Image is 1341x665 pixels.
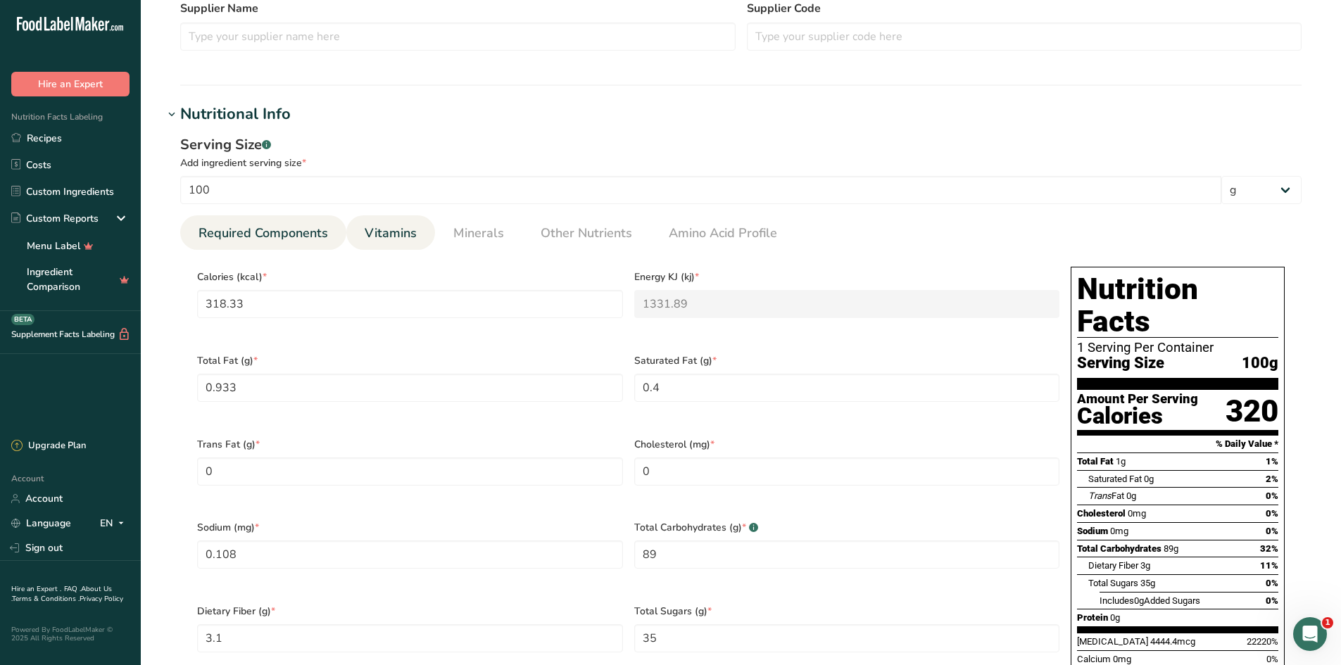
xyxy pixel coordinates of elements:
input: Type your serving size here [180,176,1221,204]
span: 35g [1140,578,1155,588]
div: EN [100,515,130,532]
button: Hire an Expert [11,72,130,96]
div: Powered By FoodLabelMaker © 2025 All Rights Reserved [11,626,130,642]
span: Total Carbohydrates (g) [634,520,1060,535]
span: Serving Size [1077,355,1164,372]
span: Total Fat (g) [197,353,623,368]
span: 4444.4mcg [1150,636,1195,647]
div: Calories [1077,406,1198,426]
span: Sodium [1077,526,1108,536]
span: Dietary Fiber (g) [197,604,623,619]
input: Type your supplier name here [180,23,736,51]
iframe: Intercom live chat [1293,617,1327,651]
span: 0mg [1128,508,1146,519]
span: Total Sugars [1088,578,1138,588]
a: Terms & Conditions . [12,594,80,604]
a: About Us . [11,584,112,604]
span: Sodium (mg) [197,520,623,535]
span: 22220% [1247,636,1278,647]
span: Saturated Fat [1088,474,1142,484]
span: Dietary Fiber [1088,560,1138,571]
span: 0% [1266,654,1278,664]
div: Amount Per Serving [1077,393,1198,406]
span: 0g [1126,490,1136,501]
span: Trans Fat (g) [197,437,623,452]
h1: Nutrition Facts [1077,273,1278,338]
input: Type your supplier code here [747,23,1302,51]
div: Custom Reports [11,211,99,226]
span: 0% [1266,490,1278,501]
span: 3g [1140,560,1150,571]
span: Other Nutrients [541,224,632,243]
span: Amino Acid Profile [669,224,777,243]
a: Privacy Policy [80,594,123,604]
section: % Daily Value * [1077,436,1278,452]
span: Cholesterol (mg) [634,437,1060,452]
span: 1% [1266,456,1278,467]
span: 100g [1242,355,1278,372]
span: Minerals [453,224,504,243]
div: BETA [11,314,34,325]
div: Upgrade Plan [11,439,86,453]
span: 2% [1266,474,1278,484]
span: 89g [1164,543,1178,554]
i: Trans [1088,490,1112,501]
div: 1 Serving Per Container [1077,341,1278,355]
span: 0g [1134,595,1144,606]
span: 0g [1144,474,1154,484]
span: Vitamins [365,224,417,243]
span: Includes Added Sugars [1100,595,1200,606]
span: 0% [1266,595,1278,606]
div: Serving Size [180,134,1302,156]
div: Nutritional Info [180,103,291,126]
a: FAQ . [64,584,81,594]
span: Total Fat [1077,456,1114,467]
span: Calories (kcal) [197,270,623,284]
span: Calcium [1077,654,1111,664]
span: Total Sugars (g) [634,604,1060,619]
span: Energy KJ (kj) [634,270,1060,284]
span: 0mg [1110,526,1128,536]
span: Total Carbohydrates [1077,543,1161,554]
span: 0mg [1113,654,1131,664]
span: 11% [1260,560,1278,571]
div: 320 [1226,393,1278,430]
span: 1g [1116,456,1126,467]
span: 1 [1322,617,1333,628]
span: 32% [1260,543,1278,554]
span: Required Components [199,224,328,243]
span: Protein [1077,612,1108,623]
a: Hire an Expert . [11,584,61,594]
span: Saturated Fat (g) [634,353,1060,368]
span: 0g [1110,612,1120,623]
span: 0% [1266,508,1278,519]
span: Fat [1088,490,1124,501]
div: Add ingredient serving size [180,156,1302,170]
span: [MEDICAL_DATA] [1077,636,1148,647]
span: 0% [1266,526,1278,536]
span: 0% [1266,578,1278,588]
a: Language [11,511,71,536]
span: Cholesterol [1077,508,1126,519]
